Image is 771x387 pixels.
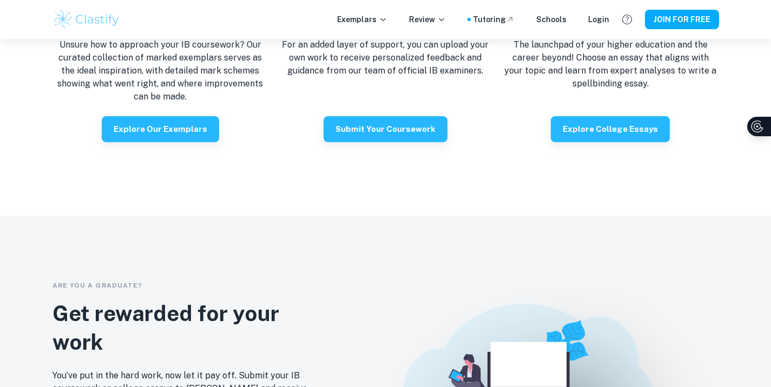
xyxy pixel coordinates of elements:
button: Explore our exemplars [102,116,219,142]
p: Are you a graduate? [52,281,318,290]
button: Explore College Essays [551,116,670,142]
p: Review [409,14,446,25]
p: For an added layer of support, you can upload your own work to receive personalized feedback and ... [277,38,493,77]
a: Login [588,14,609,25]
a: Explore College Essays [551,123,670,134]
p: Exemplars [337,14,387,25]
h2: Get rewarded for your work [52,299,318,357]
a: Schools [536,14,566,25]
a: Tutoring [473,14,515,25]
img: Clastify logo [52,9,121,30]
a: Submit your coursework [324,123,447,134]
button: Help and Feedback [618,10,636,29]
p: Unsure how to approach your IB coursework? Our curated collection of marked exemplars serves as t... [52,38,269,103]
button: Submit your coursework [324,116,447,142]
p: The launchpad of your higher education and the career beyond! Choose an essay that aligns with yo... [502,38,719,90]
button: JOIN FOR FREE [645,10,719,29]
a: Explore our exemplars [102,123,219,134]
